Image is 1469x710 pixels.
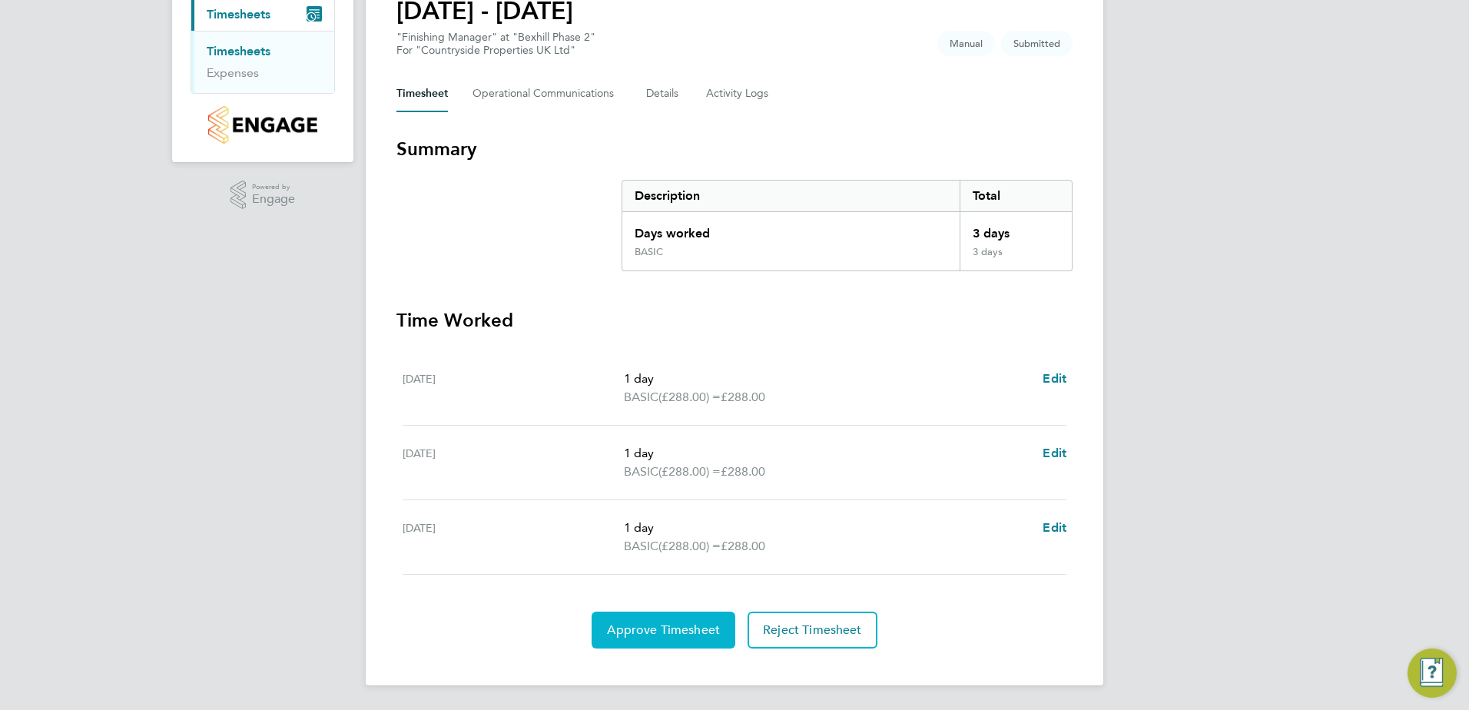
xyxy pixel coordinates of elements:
p: 1 day [624,370,1030,388]
span: £288.00 [721,464,765,479]
div: 3 days [960,246,1072,270]
p: 1 day [624,519,1030,537]
span: (£288.00) = [658,464,721,479]
div: [DATE] [403,370,624,406]
span: (£288.00) = [658,390,721,404]
a: Timesheets [207,44,270,58]
span: BASIC [624,388,658,406]
span: Engage [252,193,295,206]
button: Approve Timesheet [592,612,735,649]
span: This timesheet was manually created. [937,31,995,56]
div: [DATE] [403,519,624,556]
a: Expenses [207,65,259,80]
span: (£288.00) = [658,539,721,553]
button: Engage Resource Center [1408,649,1457,698]
button: Activity Logs [706,75,771,112]
div: Total [960,181,1072,211]
a: Powered byEngage [230,181,296,210]
div: Timesheets [191,31,334,93]
span: BASIC [624,537,658,556]
button: Reject Timesheet [748,612,877,649]
span: BASIC [624,463,658,481]
a: Edit [1043,444,1066,463]
span: £288.00 [721,390,765,404]
span: This timesheet is Submitted. [1001,31,1073,56]
p: 1 day [624,444,1030,463]
span: Approve Timesheet [607,622,720,638]
div: Days worked [622,212,960,246]
div: 3 days [960,212,1072,246]
div: BASIC [635,246,663,258]
span: £288.00 [721,539,765,553]
div: [DATE] [403,444,624,481]
div: Description [622,181,960,211]
img: countryside-properties-logo-retina.png [208,106,317,144]
span: Powered by [252,181,295,194]
a: Go to home page [191,106,335,144]
div: Summary [622,180,1073,271]
section: Timesheet [396,137,1073,649]
span: Reject Timesheet [763,622,862,638]
span: Edit [1043,446,1066,460]
button: Timesheet [396,75,448,112]
a: Edit [1043,370,1066,388]
button: Details [646,75,681,112]
button: Operational Communications [473,75,622,112]
span: Timesheets [207,7,270,22]
a: Edit [1043,519,1066,537]
div: For "Countryside Properties UK Ltd" [396,44,595,57]
h3: Time Worked [396,308,1073,333]
h3: Summary [396,137,1073,161]
span: Edit [1043,520,1066,535]
div: "Finishing Manager" at "Bexhill Phase 2" [396,31,595,57]
span: Edit [1043,371,1066,386]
